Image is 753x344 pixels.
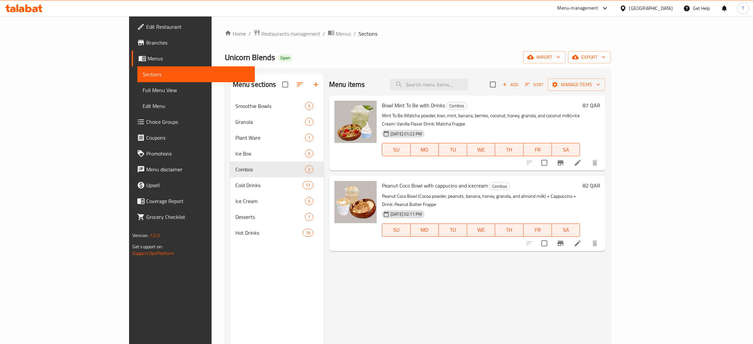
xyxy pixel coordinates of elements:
a: Restaurants management [254,29,320,38]
a: Upsell [132,177,255,193]
nav: Menu sections [230,95,324,243]
span: Sort sections [292,77,308,92]
div: items [303,229,313,237]
div: items [305,118,313,126]
div: Smoothie Bowls5 [230,98,324,114]
span: Menus [148,54,250,62]
span: MO [413,225,436,235]
button: MO [411,224,439,237]
button: delete [587,155,603,171]
span: 0 [305,151,313,157]
a: Full Menu View [137,82,255,98]
div: Open [278,54,293,62]
button: import [523,51,565,63]
span: SU [385,145,408,155]
img: Peanut Coco Bowl with cappucino and icecream [334,181,377,223]
button: TH [495,143,524,156]
p: Mint To Be (Matcha powder, kiwi, mint, banana, berries, coconut, honey, granola, and coconut milk... [382,112,580,128]
button: Sort [524,80,545,90]
span: Sort items [521,80,548,90]
span: FR [526,145,549,155]
div: items [305,102,313,110]
h6: 82 QAR [583,181,600,190]
h2: Menu items [329,80,365,89]
div: Hot Drinks [235,229,303,237]
span: Full Menu View [143,86,250,94]
a: Menus [328,29,351,38]
button: Add [500,80,521,90]
button: WE [467,143,496,156]
div: Combos [489,182,510,190]
button: TU [439,143,467,156]
span: SU [385,225,408,235]
a: Grocery Checklist [132,209,255,225]
a: Menu disclaimer [132,161,255,177]
span: Add [501,81,519,88]
span: Combos [490,183,510,190]
div: Ice Cream5 [230,193,324,209]
span: WE [470,225,493,235]
button: SU [382,224,410,237]
a: Edit menu item [574,159,582,167]
span: [DATE] 02:11 PM [388,211,425,217]
button: delete [587,235,603,251]
span: 1 [305,214,313,220]
span: Coupons [146,134,250,142]
span: Peanut Coco Bowl with cappucino and icecream [382,181,488,190]
span: Ice Box [235,150,305,157]
a: Menus [132,51,255,66]
span: Edit Restaurant [146,23,250,31]
span: Bowl Mint To Be with Drinks [382,100,445,110]
span: Grocery Checklist [146,213,250,221]
span: Cold Drinks [235,181,303,189]
a: Coupons [132,130,255,146]
span: export [573,53,605,61]
span: Select to update [537,236,551,250]
div: Menu-management [558,4,598,12]
span: Menus [336,30,351,38]
input: search [390,79,468,90]
button: Manage items [548,79,605,91]
span: Upsell [146,181,250,189]
div: Ice Cream [235,197,305,205]
span: Select all sections [278,78,292,91]
div: Granola1 [230,114,324,130]
span: import [529,53,560,61]
div: Desserts1 [230,209,324,225]
span: FR [526,225,549,235]
span: Sort [525,81,543,88]
span: Manage items [553,81,600,89]
span: MO [413,145,436,155]
span: SA [555,145,578,155]
div: items [303,181,313,189]
span: Restaurants management [261,30,320,38]
span: Combos [235,165,305,173]
div: items [305,134,313,142]
img: Bowl Mint To Be with Drinks [334,101,377,143]
span: SA [555,225,578,235]
span: Sections [143,70,250,78]
span: Get support on: [132,242,163,251]
div: Hot Drinks19 [230,225,324,241]
span: Granola [235,118,305,126]
span: Plant Ware [235,134,305,142]
button: TH [495,224,524,237]
p: Peanut Coco Bowl (Cocoa powder, peanuts, banana, honey, granola, and almond milk) + Cappuccino + ... [382,192,580,209]
li: / [354,30,356,38]
button: WE [467,224,496,237]
div: items [305,197,313,205]
button: FR [524,143,552,156]
div: items [305,213,313,221]
span: TU [441,225,464,235]
button: SU [382,143,410,156]
span: Edit Menu [143,102,250,110]
span: Unicorn Blends [225,50,275,65]
span: 19 [303,230,313,236]
span: Desserts [235,213,305,221]
span: Open [278,55,293,61]
a: Promotions [132,146,255,161]
h6: 87 QAR [583,101,600,110]
div: Combos [446,102,467,110]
